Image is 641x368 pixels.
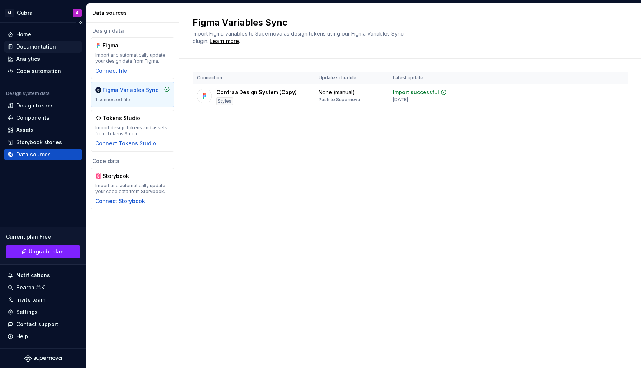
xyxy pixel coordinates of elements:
div: Invite team [16,296,45,304]
div: A [76,10,79,16]
span: Import Figma variables to Supernova as design tokens using our Figma Variables Sync plugin. [193,30,405,44]
button: Connect Storybook [95,198,145,205]
a: Home [4,29,82,40]
a: Code automation [4,65,82,77]
div: Cubra [17,9,33,17]
button: Help [4,331,82,342]
a: FigmaImport and automatically update your design data from Figma.Connect file [91,37,174,79]
a: Analytics [4,53,82,65]
a: Documentation [4,41,82,53]
div: Import design tokens and assets from Tokens Studio [95,125,170,137]
th: Update schedule [314,72,388,84]
a: Upgrade plan [6,245,80,258]
button: Collapse sidebar [76,17,86,28]
a: Components [4,112,82,124]
div: Home [16,31,31,38]
div: Figma [103,42,138,49]
button: ATCubraA [1,5,85,21]
a: Assets [4,124,82,136]
div: Import and automatically update your code data from Storybook. [95,183,170,195]
div: Analytics [16,55,40,63]
div: Help [16,333,28,340]
div: Import successful [393,89,439,96]
div: Push to Supernova [319,97,360,103]
th: Latest update [388,72,466,84]
button: Notifications [4,269,82,281]
a: Settings [4,306,82,318]
div: Components [16,114,49,122]
div: Code automation [16,67,61,75]
a: Figma Variables Sync1 connected file [91,82,174,107]
div: Tokens Studio [103,115,140,122]
div: Styles [216,97,233,105]
div: Search ⌘K [16,284,45,291]
div: Settings [16,308,38,316]
div: Design tokens [16,102,54,109]
button: Connect Tokens Studio [95,140,156,147]
div: 1 connected file [95,97,170,103]
svg: Supernova Logo [24,355,62,362]
button: Contact support [4,318,82,330]
div: None (manual) [319,89,355,96]
div: Design system data [6,90,50,96]
div: Data sources [92,9,176,17]
div: Contact support [16,321,58,328]
a: Invite team [4,294,82,306]
div: Current plan : Free [6,233,80,241]
span: Upgrade plan [29,248,64,255]
div: Data sources [16,151,51,158]
a: Data sources [4,149,82,160]
div: Documentation [16,43,56,50]
div: Assets [16,126,34,134]
h2: Figma Variables Sync [193,17,619,29]
a: Storybook stories [4,136,82,148]
div: Contraa Design System (Copy) [216,89,297,96]
a: StorybookImport and automatically update your code data from Storybook.Connect Storybook [91,168,174,209]
a: Design tokens [4,100,82,112]
div: [DATE] [393,97,408,103]
div: Storybook stories [16,139,62,146]
div: Design data [91,27,174,34]
th: Connection [193,72,314,84]
div: Import and automatically update your design data from Figma. [95,52,170,64]
button: Search ⌘K [4,282,82,294]
span: . [208,39,240,44]
div: Code data [91,158,174,165]
div: AT [5,9,14,17]
a: Learn more [210,37,239,45]
div: Notifications [16,272,50,279]
div: Figma Variables Sync [103,86,158,94]
a: Tokens StudioImport design tokens and assets from Tokens StudioConnect Tokens Studio [91,110,174,152]
button: Connect file [95,67,127,74]
div: Storybook [103,172,138,180]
